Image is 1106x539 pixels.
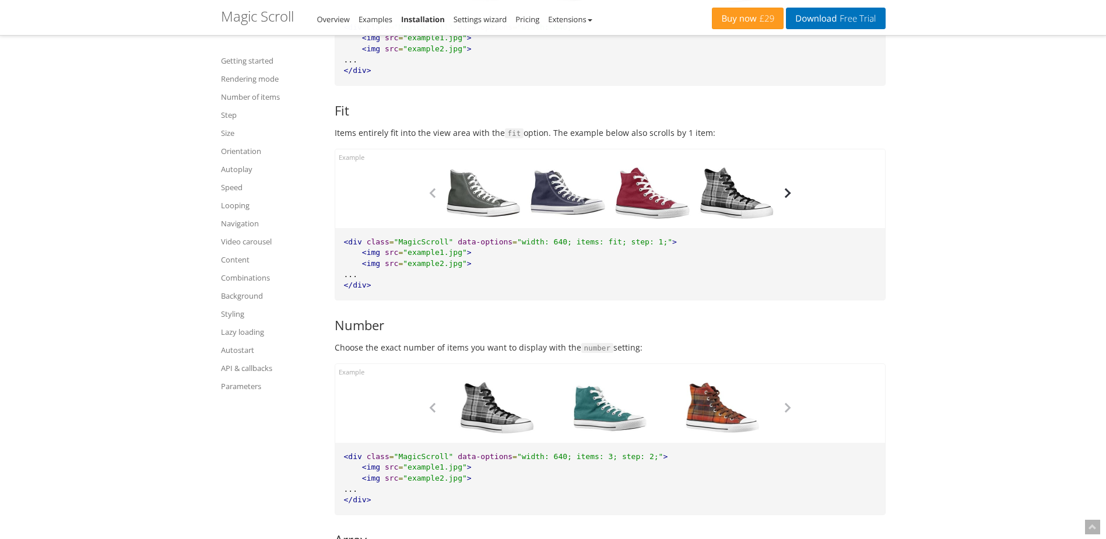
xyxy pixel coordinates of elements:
[221,9,294,24] h1: Magic Scroll
[367,452,389,461] span: class
[221,325,320,339] a: Lazy loading
[403,44,467,53] span: "example2.jpg"
[221,108,320,122] a: Step
[467,248,472,257] span: >
[385,44,398,53] span: src
[344,495,371,504] span: </div>
[712,8,784,29] a: Buy now£29
[385,474,398,482] span: src
[362,259,380,268] span: <img
[458,237,512,246] span: data-options
[221,361,320,375] a: API & callbacks
[467,44,472,53] span: >
[221,54,320,68] a: Getting started
[512,237,517,246] span: =
[389,452,394,461] span: =
[403,463,467,471] span: "example1.jpg"
[458,452,512,461] span: data-options
[467,474,472,482] span: >
[221,180,320,194] a: Speed
[385,33,398,42] span: src
[398,259,403,268] span: =
[581,343,614,353] code: number
[786,8,885,29] a: DownloadFree Trial
[389,237,394,246] span: =
[221,72,320,86] a: Rendering mode
[505,128,524,139] code: fit
[394,452,454,461] span: "MagicScroll"
[344,485,357,494] span: ...
[344,270,357,279] span: ...
[362,474,380,482] span: <img
[221,253,320,267] a: Content
[344,452,362,461] span: <div
[385,463,398,471] span: src
[517,237,672,246] span: "width: 640; items: fit; step: 1;"
[221,126,320,140] a: Size
[398,248,403,257] span: =
[467,33,472,42] span: >
[335,103,886,117] h3: Fit
[517,452,663,461] span: "width: 640; items: 3; step: 2;"
[221,379,320,393] a: Parameters
[403,474,467,482] span: "example2.jpg"
[317,14,350,24] a: Overview
[221,90,320,104] a: Number of items
[672,237,677,246] span: >
[221,216,320,230] a: Navigation
[221,144,320,158] a: Orientation
[362,248,380,257] span: <img
[512,452,517,461] span: =
[344,66,371,75] span: </div>
[335,341,886,355] p: Choose the exact number of items you want to display with the setting:
[403,33,467,42] span: "example1.jpg"
[359,14,392,24] a: Examples
[221,235,320,249] a: Video carousel
[335,318,886,332] h3: Number
[548,14,592,24] a: Extensions
[221,307,320,321] a: Styling
[221,289,320,303] a: Background
[367,237,389,246] span: class
[221,198,320,212] a: Looping
[335,126,886,140] p: Items entirely fit into the view area with the option. The example below also scrolls by 1 item:
[394,237,454,246] span: "MagicScroll"
[362,33,380,42] span: <img
[344,55,357,64] span: ...
[385,259,398,268] span: src
[401,14,445,24] a: Installation
[467,463,472,471] span: >
[398,44,403,53] span: =
[362,463,380,471] span: <img
[344,237,362,246] span: <div
[362,44,380,53] span: <img
[385,248,398,257] span: src
[403,248,467,257] span: "example1.jpg"
[515,14,539,24] a: Pricing
[221,343,320,357] a: Autostart
[398,474,403,482] span: =
[344,281,371,289] span: </div>
[757,14,775,23] span: £29
[837,14,876,23] span: Free Trial
[454,14,507,24] a: Settings wizard
[403,259,467,268] span: "example2.jpg"
[663,452,668,461] span: >
[221,271,320,285] a: Combinations
[398,33,403,42] span: =
[221,162,320,176] a: Autoplay
[398,463,403,471] span: =
[467,259,472,268] span: >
